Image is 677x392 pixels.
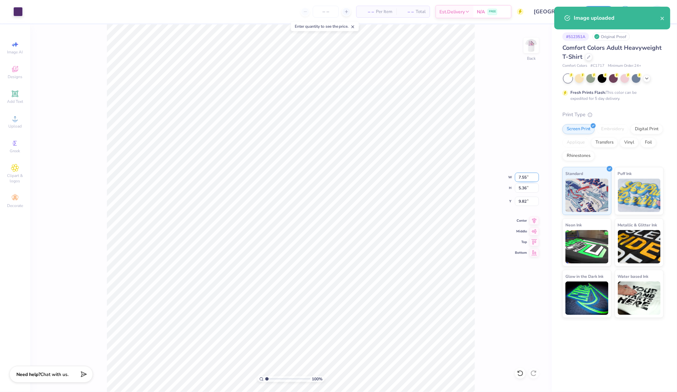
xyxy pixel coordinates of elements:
span: Standard [565,170,583,177]
img: Standard [565,179,608,212]
div: Digital Print [631,124,663,134]
span: FREE [489,9,496,14]
span: Middle [515,229,527,234]
img: Metallic & Glitter Ink [618,230,661,263]
strong: Need help? [16,371,40,378]
span: – – [400,8,414,15]
span: Add Text [7,99,23,104]
span: Decorate [7,203,23,208]
img: Water based Ink [618,281,661,315]
span: Designs [8,74,22,79]
span: Clipart & logos [3,173,27,184]
img: Neon Ink [565,230,608,263]
span: # C1717 [590,63,604,69]
button: close [660,14,665,22]
div: Vinyl [620,138,639,148]
img: Back [525,39,538,52]
div: Enter quantity to see the price. [291,22,359,31]
div: # 512351A [562,32,589,41]
img: Glow in the Dark Ink [565,281,608,315]
span: 100 % [312,376,323,382]
span: Est. Delivery [439,8,465,15]
span: Upload [8,124,22,129]
span: Total [416,8,426,15]
span: Image AI [7,49,23,55]
div: Applique [562,138,589,148]
input: Untitled Design [529,5,578,18]
span: Per Item [376,8,392,15]
div: Rhinestones [562,151,595,161]
span: Comfort Colors [562,63,587,69]
span: Greek [10,148,20,154]
div: Original Proof [592,32,630,41]
span: Metallic & Glitter Ink [618,221,657,228]
span: N/A [477,8,485,15]
input: – – [313,6,339,18]
div: This color can be expedited for 5 day delivery. [570,89,653,102]
span: Top [515,240,527,244]
div: Foil [641,138,656,148]
span: – – [361,8,374,15]
span: Minimum Order: 24 + [608,63,641,69]
span: Center [515,218,527,223]
span: Neon Ink [565,221,582,228]
span: Glow in the Dark Ink [565,273,603,280]
span: Comfort Colors Adult Heavyweight T-Shirt [562,44,662,61]
span: Chat with us. [40,371,69,378]
strong: Fresh Prints Flash: [570,90,606,95]
div: Print Type [562,111,664,119]
div: Transfers [591,138,618,148]
div: Screen Print [562,124,595,134]
span: Bottom [515,250,527,255]
div: Embroidery [597,124,629,134]
div: Image uploaded [574,14,660,22]
div: Back [527,55,536,61]
img: Puff Ink [618,179,661,212]
span: Puff Ink [618,170,632,177]
span: Water based Ink [618,273,649,280]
